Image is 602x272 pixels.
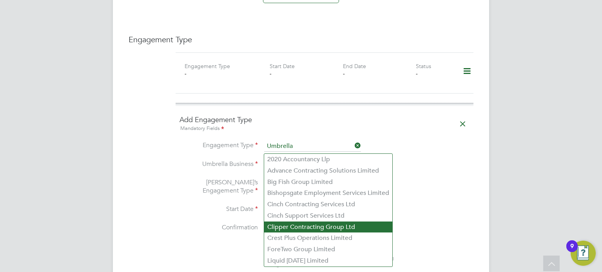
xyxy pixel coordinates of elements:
li: Advance Contracting Solutions Limited [264,165,392,177]
h3: Engagement Type [129,34,473,45]
li: Big Fish Group Limited [264,177,392,188]
li: Bishopsgate Employment Services Limited [264,187,392,199]
label: Manual [263,245,404,253]
li: Cinch Contracting Services Ltd [264,199,392,210]
button: Open Resource Center, 9 new notifications [571,241,596,266]
div: - [343,70,416,77]
input: Select one [264,141,361,152]
li: Liquid [DATE] Limited [264,255,392,267]
li: Cinch Support Services Ltd [264,210,392,222]
label: Engagement Type [185,63,230,70]
h4: Add Engagement Type [180,115,470,133]
label: Auto [263,223,404,232]
li: ForeTwo Group Limited [264,244,392,255]
label: Start Date [180,205,258,213]
label: Engagement Type [180,141,258,150]
li: Crest Plus Operations Limited [264,232,392,244]
label: Confirmation [180,223,258,232]
label: End Date [343,63,366,70]
div: 9 [570,246,574,256]
li: 2020 Accountancy Llp [264,154,392,165]
label: [PERSON_NAME]’s Engagement Type [180,178,258,195]
label: Status [416,63,431,70]
div: Mandatory Fields [180,124,470,133]
div: - [416,70,452,77]
li: Clipper Contracting Group Ltd [264,222,392,233]
label: Umbrella Business [180,160,258,168]
div: - [185,70,257,77]
div: - [270,70,343,77]
label: Start Date [270,63,295,70]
